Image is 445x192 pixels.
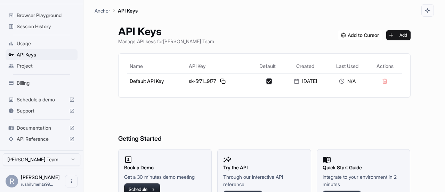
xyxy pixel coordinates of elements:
span: API Keys [17,51,75,58]
span: Support [17,107,66,114]
h2: Book a Demo [124,164,206,171]
button: Add [386,30,411,40]
span: rushilvmehta999@gmail.com [21,182,53,187]
span: Billing [17,79,75,86]
div: Billing [6,77,78,89]
span: Session History [17,23,75,30]
div: Project [6,60,78,71]
div: Schedule a demo [6,94,78,105]
img: Add anchorbrowser MCP server to Cursor [338,30,382,40]
h1: API Keys [118,25,214,38]
th: Created [284,59,326,73]
td: Default API Key [127,73,186,89]
div: [DATE] [286,78,324,85]
button: Open menu [65,175,78,187]
div: Usage [6,38,78,49]
h2: Quick Start Guide [323,164,405,171]
div: API Keys [6,49,78,60]
p: Anchor [95,7,110,14]
div: API Reference [6,133,78,145]
h6: Getting Started [118,106,411,144]
th: API Key [186,59,251,73]
th: Last Used [327,59,368,73]
span: Browser Playground [17,12,75,19]
p: Integrate to your environment in 2 minutes [323,173,405,188]
div: Session History [6,21,78,32]
div: R [6,175,18,187]
p: Through our interactive API reference [223,173,305,188]
span: Schedule a demo [17,96,66,103]
p: Manage API keys for [PERSON_NAME] Team [118,38,214,45]
th: Default [251,59,284,73]
span: Usage [17,40,75,47]
span: Rushil Mehta [21,174,60,180]
div: Support [6,105,78,116]
nav: breadcrumb [95,7,138,14]
th: Actions [368,59,402,73]
span: API Reference [17,136,66,143]
div: Browser Playground [6,10,78,21]
p: API Keys [118,7,138,14]
div: sk-5f71...9f77 [189,77,248,85]
span: Project [17,62,75,69]
p: Get a 30 minutes demo meeting [124,173,206,181]
span: Documentation [17,124,66,131]
button: Copy API key [219,77,227,85]
div: Documentation [6,122,78,133]
div: N/A [330,78,365,85]
th: Name [127,59,186,73]
h2: Try the API [223,164,305,171]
